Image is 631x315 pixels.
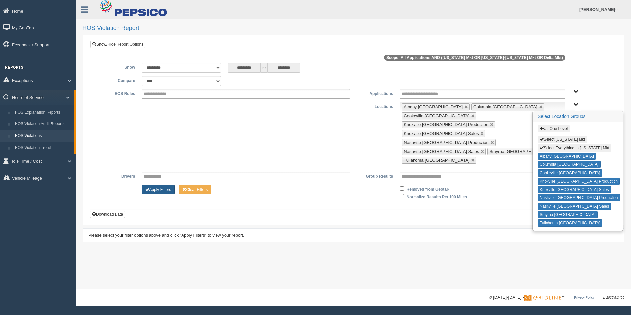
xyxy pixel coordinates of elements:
span: Cookeville [GEOGRAPHIC_DATA] [404,113,469,118]
a: Privacy Policy [574,296,594,299]
div: © [DATE]-[DATE] - ™ [489,294,624,301]
span: Nashville [GEOGRAPHIC_DATA] Production [404,140,488,145]
a: HOS Violation Audit Reports [12,118,74,130]
button: Tullahoma [GEOGRAPHIC_DATA] [538,219,602,227]
button: Cookeville [GEOGRAPHIC_DATA] [538,169,602,177]
h2: HOS Violation Report [83,25,624,32]
label: Locations [353,102,396,110]
span: Knoxville [GEOGRAPHIC_DATA] Production [404,122,488,127]
span: v. 2025.5.2403 [603,296,624,299]
span: Knoxville [GEOGRAPHIC_DATA] Sales [404,131,479,136]
h3: Select Location Groups [533,111,623,122]
a: HOS Violation Trend [12,142,74,154]
button: Change Filter Options [179,185,212,194]
button: Change Filter Options [142,185,175,194]
label: Group Results [353,172,396,180]
a: Show/Hide Report Options [90,41,145,48]
img: Gridline [524,295,561,301]
label: HOS Rules [95,89,138,97]
a: HOS Explanation Reports [12,107,74,119]
button: Knoxville [GEOGRAPHIC_DATA] Sales [538,186,611,193]
button: Nashville [GEOGRAPHIC_DATA] Sales [538,203,611,210]
label: Applications [353,89,396,97]
button: Albany [GEOGRAPHIC_DATA] [538,153,596,160]
button: Select [US_STATE] Mkt [538,136,587,143]
span: Albany [GEOGRAPHIC_DATA] [404,104,463,109]
span: to [261,63,267,73]
span: Columbia [GEOGRAPHIC_DATA] [473,104,537,109]
span: Scope: All Applications AND ([US_STATE] Mkt OR [US_STATE]-[US_STATE] Mkt OR Delta Mkt) [384,55,565,61]
label: Normalize Results Per 100 Miles [407,192,467,200]
label: Drivers [95,172,138,180]
button: Select Everything in [US_STATE] Mkt [538,144,611,152]
a: HOS Violations [12,130,74,142]
button: Up One Level [538,125,570,132]
span: Tullahoma [GEOGRAPHIC_DATA] [404,158,469,163]
span: Nashville [GEOGRAPHIC_DATA] Sales [404,149,479,154]
label: Removed from Geotab [407,185,449,192]
button: Knoxville [GEOGRAPHIC_DATA] Production [538,178,620,185]
button: Columbia [GEOGRAPHIC_DATA] [538,161,601,168]
button: Smyrna [GEOGRAPHIC_DATA] [538,211,598,218]
span: Smyrna [GEOGRAPHIC_DATA] [489,149,550,154]
span: Please select your filter options above and click "Apply Filters" to view your report. [88,233,244,238]
button: Download Data [90,211,125,218]
button: Nashville [GEOGRAPHIC_DATA] Production [538,194,620,201]
label: Show [95,63,138,71]
label: Compare [95,76,138,84]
